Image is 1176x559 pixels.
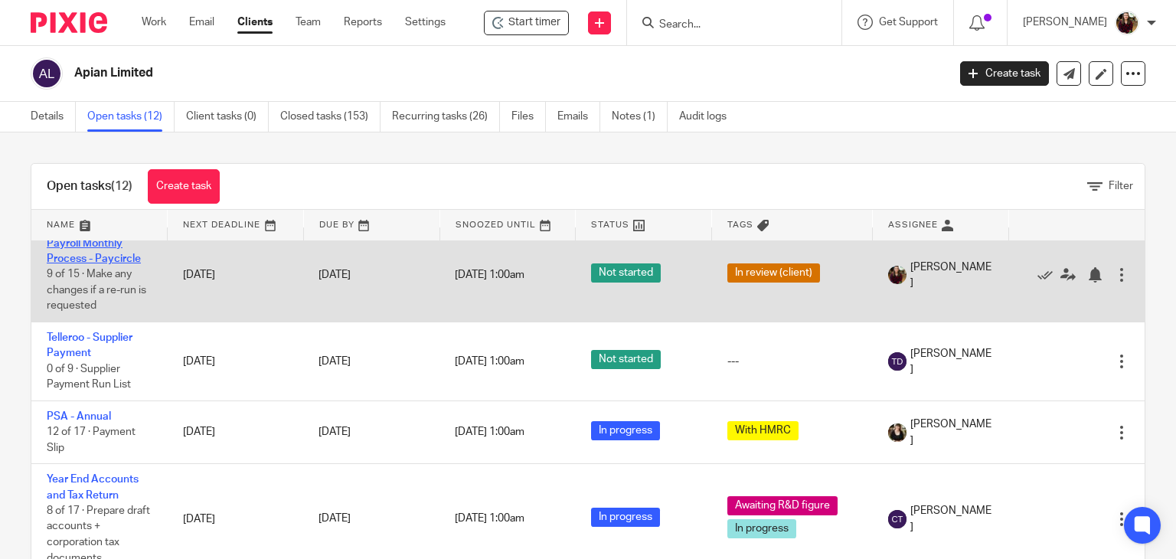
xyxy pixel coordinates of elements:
span: Awaiting R&D figure [727,496,838,515]
span: [DATE] [318,514,351,525]
img: svg%3E [888,510,906,528]
span: In review (client) [727,263,820,283]
a: Audit logs [679,102,738,132]
div: Apian Limited [484,11,569,35]
span: Filter [1109,181,1133,191]
span: [PERSON_NAME] [910,503,994,534]
a: Payroll Monthly Process - Paycircle [47,238,141,264]
a: Settings [405,15,446,30]
span: In progress [727,519,796,538]
img: Pixie [31,12,107,33]
a: PSA - Annual [47,411,111,422]
h2: Apian Limited [74,65,765,81]
span: 0 of 9 · Supplier Payment Run List [47,364,131,391]
span: [PERSON_NAME] [910,260,994,291]
span: [DATE] [318,270,351,280]
a: Open tasks (12) [87,102,175,132]
a: Closed tasks (153) [280,102,381,132]
span: In progress [591,508,660,527]
img: svg%3E [31,57,63,90]
input: Search [658,18,795,32]
span: [DATE] 1:00am [455,427,524,437]
a: Mark as done [1037,267,1060,283]
span: [DATE] 1:00am [455,270,524,280]
a: Emails [557,102,600,132]
span: 12 of 17 · Payment Slip [47,427,136,453]
a: Recurring tasks (26) [392,102,500,132]
td: [DATE] [168,227,304,322]
span: [DATE] 1:00am [455,356,524,367]
span: Snoozed Until [456,221,536,229]
div: --- [727,354,857,369]
td: [DATE] [168,322,304,401]
td: [DATE] [168,400,304,463]
a: Create task [148,169,220,204]
span: Status [591,221,629,229]
span: Not started [591,350,661,369]
a: Create task [960,61,1049,86]
span: Start timer [508,15,560,31]
a: Team [296,15,321,30]
span: (12) [111,180,132,192]
img: MaxAcc_Sep21_ElliDeanPhoto_030.jpg [1115,11,1139,35]
a: Work [142,15,166,30]
img: Helen%20Campbell.jpeg [888,423,906,442]
a: Files [511,102,546,132]
span: [PERSON_NAME] [910,346,994,378]
img: svg%3E [888,352,906,371]
span: Tags [727,221,753,229]
span: Get Support [879,17,938,28]
span: [DATE] [318,356,351,367]
span: Not started [591,263,661,283]
span: [DATE] 1:00am [455,514,524,525]
span: [PERSON_NAME] [910,417,994,448]
span: 9 of 15 · Make any changes if a re-run is requested [47,270,146,312]
a: Reports [344,15,382,30]
a: Telleroo - Supplier Payment [47,332,132,358]
span: [DATE] [318,427,351,437]
a: Client tasks (0) [186,102,269,132]
a: Year End Accounts and Tax Return [47,474,139,500]
p: [PERSON_NAME] [1023,15,1107,30]
span: In progress [591,421,660,440]
span: With HMRC [727,421,799,440]
img: MaxAcc_Sep21_ElliDeanPhoto_030.jpg [888,266,906,284]
a: Clients [237,15,273,30]
h1: Open tasks [47,178,132,195]
a: Notes (1) [612,102,668,132]
a: Details [31,102,76,132]
a: Email [189,15,214,30]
